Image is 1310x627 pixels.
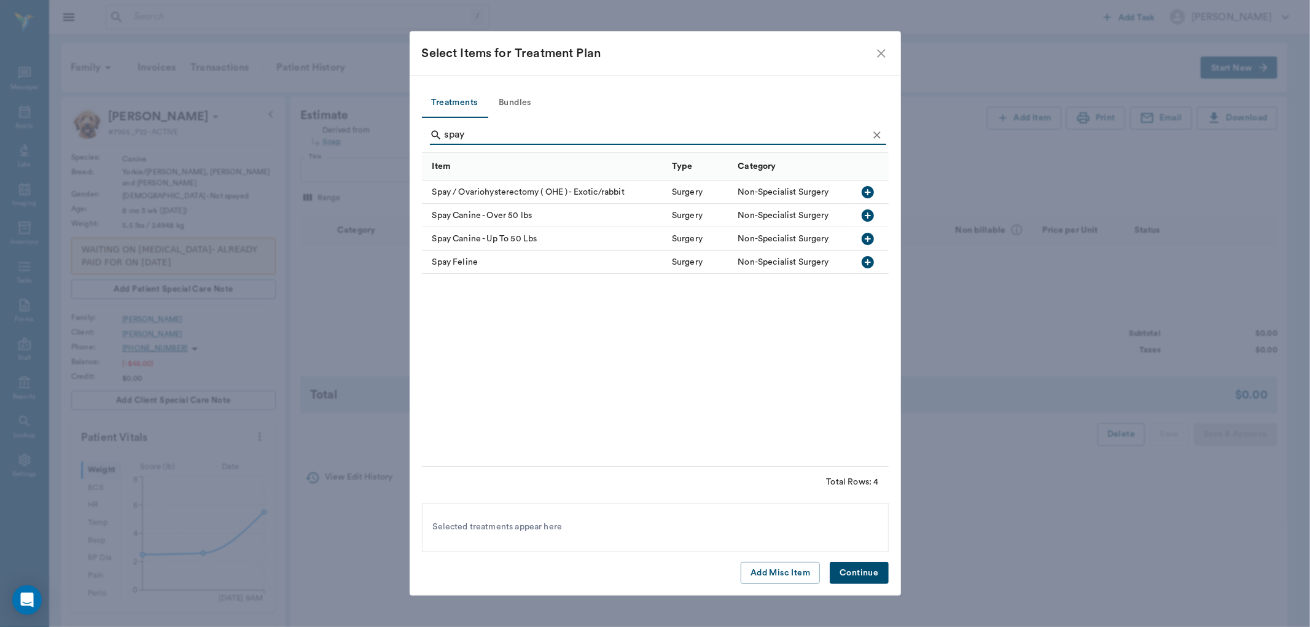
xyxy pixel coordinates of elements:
div: Search [430,125,886,147]
div: Item [422,153,666,181]
div: Spay Canine - Over 50 lbs [422,204,666,227]
div: Surgery [672,256,703,268]
div: Non-Specialist Surgery [738,233,829,245]
div: Surgery [672,209,703,222]
div: Open Intercom Messenger [12,585,42,615]
div: Spay / Ovariohysterectomy ( OHE ) - Exotic/rabbit [422,181,666,204]
div: Select Items for Treatment Plan [422,44,874,63]
div: Total Rows: 4 [827,476,879,488]
div: Non-Specialist Surgery [738,256,829,268]
div: Surgery [672,233,703,245]
div: Spay Feline [422,251,666,274]
button: Clear [868,126,886,144]
button: Treatments [422,88,488,118]
div: Spay Canine - Up To 50 Lbs [422,227,666,251]
div: Type [666,153,732,181]
button: Continue [830,562,888,585]
button: Bundles [488,88,543,118]
div: Non-Specialist Surgery [738,209,829,222]
div: Type [672,149,693,184]
button: close [874,46,889,61]
div: Item [432,149,451,184]
div: Category [738,149,776,184]
span: Selected treatments appear here [433,521,563,534]
button: Add Misc Item [741,562,820,585]
div: Surgery [672,186,703,198]
div: Non-Specialist Surgery [738,186,829,198]
input: Find a treatment [445,125,868,145]
div: Category [732,153,852,181]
